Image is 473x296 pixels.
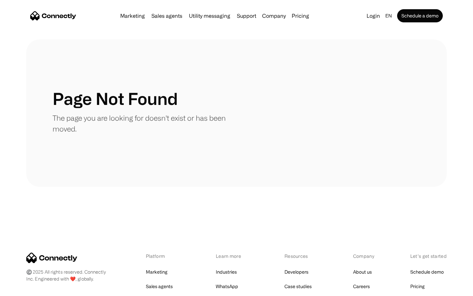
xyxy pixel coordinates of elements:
[216,253,250,259] div: Learn more
[216,282,238,291] a: WhatsApp
[53,89,178,109] h1: Page Not Found
[284,253,319,259] div: Resources
[216,267,237,277] a: Industries
[234,13,259,18] a: Support
[149,13,185,18] a: Sales agents
[146,282,173,291] a: Sales agents
[284,282,312,291] a: Case studies
[118,13,147,18] a: Marketing
[146,267,168,277] a: Marketing
[146,253,182,259] div: Platform
[53,112,236,134] p: The page you are looking for doesn't exist or has been moved.
[410,282,425,291] a: Pricing
[353,282,370,291] a: Careers
[353,267,372,277] a: About us
[284,267,308,277] a: Developers
[410,253,447,259] div: Let’s get started
[410,267,444,277] a: Schedule demo
[186,13,233,18] a: Utility messaging
[289,13,312,18] a: Pricing
[397,9,443,22] a: Schedule a demo
[364,11,383,20] a: Login
[262,11,286,20] div: Company
[353,253,376,259] div: Company
[385,11,392,20] div: en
